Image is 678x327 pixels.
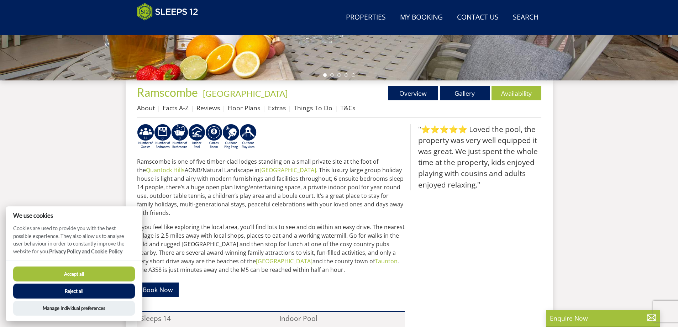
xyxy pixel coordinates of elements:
a: Privacy Policy and Cookie Policy [49,248,122,254]
a: [GEOGRAPHIC_DATA] [256,257,312,265]
iframe: Customer reviews powered by Trustpilot [133,25,208,31]
a: Things To Do [294,104,332,112]
a: Availability [492,86,541,100]
a: Overview [388,86,438,100]
p: If you feel like exploring the local area, you’ll find lots to see and do within an easy drive. T... [137,223,405,274]
img: AD_4nXedYSikxxHOHvwVe1zj-uvhWiDuegjd4HYl2n2bWxGQmKrAZgnJMrbhh58_oki_pZTOANg4PdWvhHYhVneqXfw7gvoLH... [222,124,240,149]
img: AD_4nXfv62dy8gRATOHGNfSP75DVJJaBcdzd0qX98xqyk7UjzX1qaSeW2-XwITyCEUoo8Y9WmqxHWlJK_gMXd74SOrsYAJ_vK... [137,124,154,149]
a: Taunton [375,257,398,265]
a: [GEOGRAPHIC_DATA] [203,88,288,99]
a: About [137,104,155,112]
span: Ramscombe [137,85,198,99]
img: AD_4nXdrZMsjcYNLGsKuA84hRzvIbesVCpXJ0qqnwZoX5ch9Zjv73tWe4fnFRs2gJ9dSiUubhZXckSJX_mqrZBmYExREIfryF... [205,124,222,149]
a: Properties [343,10,389,26]
a: Quantock Hills [146,166,185,174]
a: Contact Us [454,10,501,26]
img: AD_4nXei2dp4L7_L8OvME76Xy1PUX32_NMHbHVSts-g-ZAVb8bILrMcUKZI2vRNdEqfWP017x6NFeUMZMqnp0JYknAB97-jDN... [188,124,205,149]
img: Sleeps 12 [137,3,198,21]
img: AD_4nXeUPn_PHMaXHV7J9pY6zwX40fHNwi4grZZqOeCs8jntn3cqXJIl9N0ouvZfLpt8349PQS5yLNlr06ycjLFpfJV5rUFve... [154,124,171,149]
button: Accept all [13,267,135,281]
button: Manage Individual preferences [13,301,135,316]
a: Reviews [196,104,220,112]
img: AD_4nXcXNpYDZXOBbgKRPEBCaCiOIsoVeJcYnRY4YZ47RmIfjOLfmwdYBtQTxcKJd6HVFC_WLGi2mB_1lWquKfYs6Lp6-6TPV... [171,124,188,149]
a: My Booking [397,10,446,26]
h2: We use cookies [6,212,142,219]
li: Sleeps 14 [137,312,266,325]
a: [GEOGRAPHIC_DATA] [259,166,316,174]
a: Gallery [440,86,490,100]
a: Book Now [137,283,179,296]
span: - [200,88,288,99]
li: Indoor Pool [276,312,405,325]
p: Enquire Now [550,313,657,323]
a: Extras [268,104,286,112]
p: Cookies are used to provide you with the best possible experience. They also allow us to analyse ... [6,225,142,260]
button: Reject all [13,284,135,299]
img: AD_4nXfjdDqPkGBf7Vpi6H87bmAUe5GYCbodrAbU4sf37YN55BCjSXGx5ZgBV7Vb9EJZsXiNVuyAiuJUB3WVt-w9eJ0vaBcHg... [240,124,257,149]
p: Ramscombe is one of five timber-clad lodges standing on a small private site at the foot of the A... [137,157,405,217]
a: T&Cs [340,104,355,112]
a: Facts A-Z [163,104,189,112]
a: Search [510,10,541,26]
blockquote: "⭐⭐⭐⭐⭐ Loved the pool, the property was very well equipped it was great. We just spent the whole ... [410,124,541,190]
a: Floor Plans [228,104,260,112]
a: Ramscombe [137,85,200,99]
